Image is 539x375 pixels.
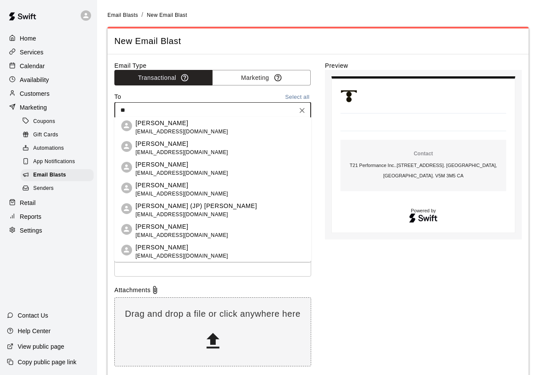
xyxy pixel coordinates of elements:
a: Email Blasts [107,11,138,18]
a: Customers [7,87,90,100]
p: [PERSON_NAME] [136,243,228,252]
a: Coupons [21,115,97,128]
div: Attachments [114,286,311,294]
button: Clear [296,104,308,117]
span: [EMAIL_ADDRESS][DOMAIN_NAME] [136,169,228,178]
p: Settings [20,226,42,235]
span: Email Blasts [33,171,66,180]
p: Powered by [340,208,506,213]
p: Copy public page link [18,358,76,366]
p: Availability [20,76,49,84]
div: Gift Cards [21,129,94,141]
span: [EMAIL_ADDRESS][DOMAIN_NAME] [136,128,228,136]
p: [PERSON_NAME] [136,160,228,169]
button: Select all [284,92,311,102]
p: [PERSON_NAME] (JP) [PERSON_NAME] [136,202,257,211]
p: Customers [20,89,50,98]
span: [EMAIL_ADDRESS][DOMAIN_NAME] [136,190,228,199]
span: [EMAIL_ADDRESS][DOMAIN_NAME] [136,211,257,219]
p: Marketing [20,103,47,112]
span: New Email Blast [147,12,187,18]
p: [PERSON_NAME] [136,139,228,148]
a: Availability [7,73,90,86]
a: Gift Cards [21,128,97,142]
a: Home [7,32,90,45]
img: Swift logo [409,212,438,224]
span: [EMAIL_ADDRESS][DOMAIN_NAME] [136,148,228,157]
img: T21 Performance Inc. [340,87,358,104]
div: Email Blasts [21,169,94,181]
label: Preview [325,61,522,70]
span: Email Blasts [107,12,138,18]
span: Coupons [33,117,55,126]
p: Contact Us [18,311,48,320]
nav: breadcrumb [107,10,529,20]
p: [PERSON_NAME] [136,181,228,190]
a: Settings [7,224,90,237]
div: Senders [21,183,94,195]
div: App Notifications [21,156,94,168]
p: Contact [344,150,503,158]
a: Reports [7,210,90,223]
p: [PERSON_NAME] [136,222,228,231]
a: App Notifications [21,155,97,169]
a: Calendar [7,60,90,72]
p: Drag and drop a file or click anywhere here [115,308,311,320]
p: T21 Performance Inc. . [STREET_ADDRESS]. [GEOGRAPHIC_DATA], [GEOGRAPHIC_DATA]. V5M 3M5 CA [344,160,503,181]
span: Gift Cards [33,131,58,139]
span: App Notifications [33,158,75,166]
p: Reports [20,212,41,221]
p: View public page [18,342,64,351]
label: To [114,92,121,102]
a: Email Blasts [21,169,97,182]
div: Coupons [21,116,94,128]
span: Senders [33,184,54,193]
button: Marketing [212,70,311,86]
p: Help Center [18,327,50,335]
span: [EMAIL_ADDRESS][DOMAIN_NAME] [136,252,228,261]
span: Automations [33,144,64,153]
span: New Email Blast [114,35,522,47]
li: / [142,10,143,19]
a: Automations [21,142,97,155]
span: [EMAIL_ADDRESS][DOMAIN_NAME] [136,231,228,240]
p: Retail [20,199,36,207]
p: Home [20,34,36,43]
button: Transactional [114,70,213,86]
a: Services [7,46,90,59]
p: Services [20,48,44,57]
label: Email Type [114,61,311,70]
a: Retail [7,196,90,209]
div: Automations [21,142,94,154]
a: Marketing [7,101,90,114]
p: Calendar [20,62,45,70]
a: Senders [21,182,97,195]
p: [PERSON_NAME] [136,119,228,128]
